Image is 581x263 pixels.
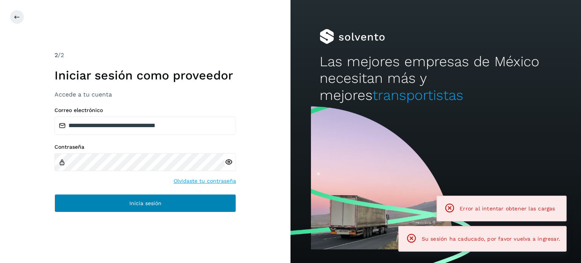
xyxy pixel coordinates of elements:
[54,51,236,60] div: /2
[460,205,555,212] span: Error al intentar obtener las cargas
[422,236,560,242] span: Su sesión ha caducado, por favor vuelva a ingresar.
[54,144,236,150] label: Contraseña
[129,201,162,206] span: Inicia sesión
[174,177,236,185] a: Olvidaste tu contraseña
[54,51,58,59] span: 2
[54,68,236,82] h1: Iniciar sesión como proveedor
[320,53,552,104] h2: Las mejores empresas de México necesitan más y mejores
[373,87,463,103] span: transportistas
[54,107,236,114] label: Correo electrónico
[54,194,236,212] button: Inicia sesión
[54,91,236,98] h3: Accede a tu cuenta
